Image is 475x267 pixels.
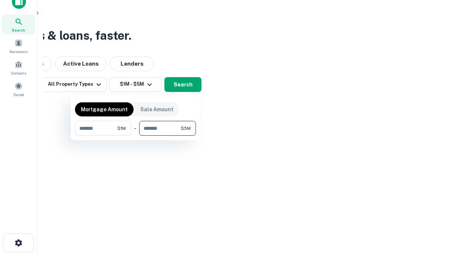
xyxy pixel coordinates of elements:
[81,105,128,113] p: Mortgage Amount
[140,105,173,113] p: Sale Amount
[134,121,136,136] div: -
[438,184,475,220] iframe: Chat Widget
[117,125,126,132] span: $1M
[181,125,191,132] span: $5M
